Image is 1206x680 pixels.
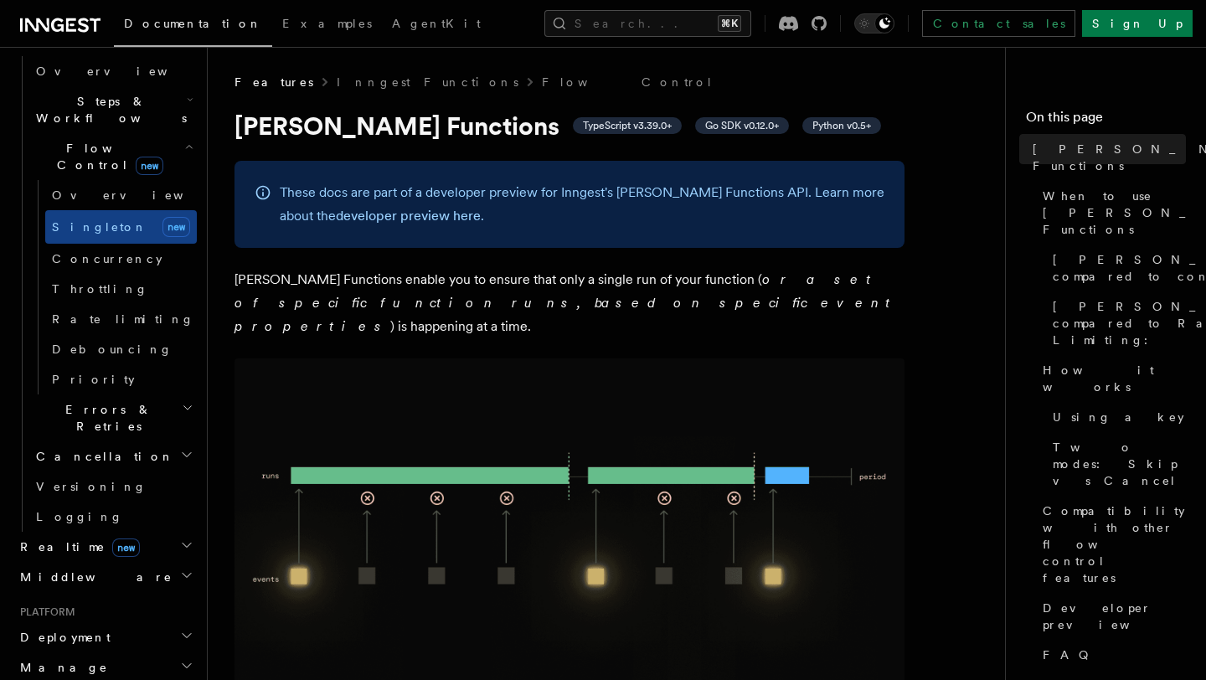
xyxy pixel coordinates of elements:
a: [PERSON_NAME] Functions [1026,134,1186,181]
button: Cancellation [29,441,197,471]
span: Singleton [52,220,147,234]
span: Compatibility with other flow control features [1043,502,1186,586]
span: AgentKit [392,17,481,30]
a: Sign Up [1082,10,1193,37]
a: Inngest Functions [337,74,518,90]
span: Go SDK v0.12.0+ [705,119,779,132]
h1: [PERSON_NAME] Functions [234,111,904,141]
span: Platform [13,605,75,619]
a: Documentation [114,5,272,47]
span: Cancellation [29,448,174,465]
span: Deployment [13,629,111,646]
span: Realtime [13,538,140,555]
a: When to use [PERSON_NAME] Functions [1036,181,1186,245]
div: Inngest Functions [13,56,197,532]
a: How it works [1036,355,1186,402]
a: FAQ [1036,640,1186,670]
span: Developer preview [1043,600,1186,633]
span: Manage [13,659,108,676]
button: Middleware [13,562,197,592]
span: Concurrency [52,252,162,265]
a: Concurrency [45,244,197,274]
span: Two modes: Skip vs Cancel [1053,439,1186,489]
span: Documentation [124,17,262,30]
span: Flow Control [29,140,184,173]
span: Logging [36,510,123,523]
a: AgentKit [382,5,491,45]
span: Throttling [52,282,148,296]
button: Realtimenew [13,532,197,562]
button: Flow Controlnew [29,133,197,180]
a: [PERSON_NAME] compared to concurrency: [1046,245,1186,291]
button: Toggle dark mode [854,13,894,33]
span: Rate limiting [52,312,194,326]
h4: On this page [1026,107,1186,134]
a: Examples [272,5,382,45]
a: Versioning [29,471,197,502]
button: Deployment [13,622,197,652]
a: Using a key [1046,402,1186,432]
span: Features [234,74,313,90]
a: Compatibility with other flow control features [1036,496,1186,593]
a: Throttling [45,274,197,304]
a: Overview [29,56,197,86]
p: These docs are part of a developer preview for Inngest's [PERSON_NAME] Functions API. Learn more ... [280,181,884,228]
kbd: ⌘K [718,15,741,32]
span: Python v0.5+ [812,119,871,132]
span: Debouncing [52,343,173,356]
a: Debouncing [45,334,197,364]
button: Errors & Retries [29,394,197,441]
span: Using a key [1053,409,1184,425]
span: new [162,217,190,237]
a: Two modes: Skip vs Cancel [1046,432,1186,496]
span: Middleware [13,569,173,585]
a: Contact sales [922,10,1075,37]
span: Overview [52,188,224,202]
span: Steps & Workflows [29,93,187,126]
p: [PERSON_NAME] Functions enable you to ensure that only a single run of your function ( ) is happe... [234,268,904,338]
a: Developer preview [1036,593,1186,640]
span: TypeScript v3.39.0+ [583,119,672,132]
button: Search...⌘K [544,10,751,37]
a: Overview [45,180,197,210]
button: Steps & Workflows [29,86,197,133]
span: new [136,157,163,175]
a: Flow Control [542,74,714,90]
span: Versioning [36,480,147,493]
div: Flow Controlnew [29,180,197,394]
span: FAQ [1043,647,1097,663]
span: How it works [1043,362,1186,395]
span: Overview [36,64,209,78]
a: Logging [29,502,197,532]
a: Singletonnew [45,210,197,244]
span: new [112,538,140,557]
em: or a set of specific function runs, based on specific event properties [234,271,898,334]
span: Errors & Retries [29,401,182,435]
a: developer preview here [336,208,481,224]
a: Priority [45,364,197,394]
span: Examples [282,17,372,30]
a: [PERSON_NAME] compared to Rate Limiting: [1046,291,1186,355]
a: Rate limiting [45,304,197,334]
span: Priority [52,373,135,386]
